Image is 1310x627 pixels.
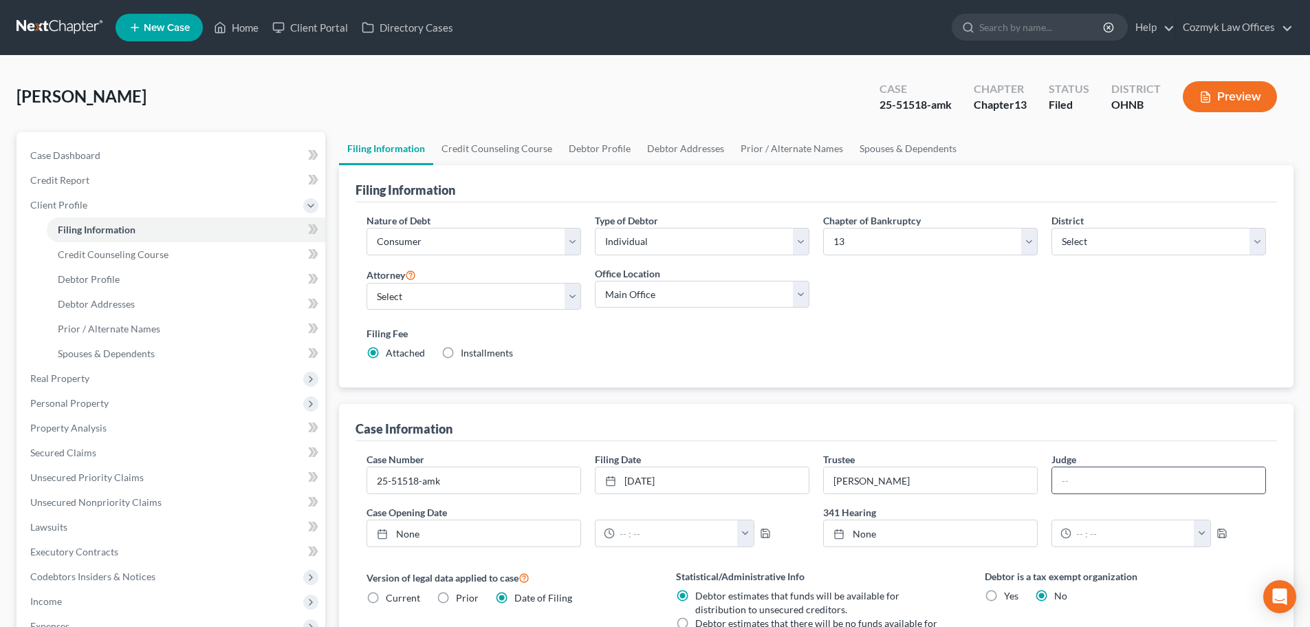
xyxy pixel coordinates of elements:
a: Help [1128,15,1175,40]
div: Chapter [974,81,1027,97]
label: Version of legal data applied to case [367,569,648,586]
a: Filing Information [47,217,325,242]
a: Credit Counseling Course [47,242,325,267]
a: Prior / Alternate Names [47,317,325,341]
input: -- : -- [1071,520,1194,546]
span: No [1054,590,1067,602]
span: Credit Counseling Course [58,248,168,260]
input: -- [1052,467,1265,493]
span: Date of Filing [514,592,572,604]
input: -- [824,467,1037,493]
span: Attached [386,347,425,359]
a: Directory Cases [355,15,460,40]
span: Case Dashboard [30,149,100,161]
span: Credit Report [30,174,89,186]
a: Credit Report [19,168,325,193]
span: Client Profile [30,199,87,211]
label: Office Location [595,266,660,281]
span: Property Analysis [30,422,107,434]
a: Spouses & Dependents [851,132,965,165]
div: District [1111,81,1161,97]
span: Filing Information [58,224,135,235]
span: Executory Contracts [30,546,118,557]
span: New Case [144,23,190,33]
span: [PERSON_NAME] [17,86,146,106]
input: Enter case number... [367,467,580,493]
a: Executory Contracts [19,540,325,564]
span: Prior / Alternate Names [58,323,160,334]
label: Attorney [367,266,416,283]
label: Debtor is a tax exempt organization [985,569,1266,584]
a: Lawsuits [19,515,325,540]
label: Case Number [367,452,424,467]
a: Debtor Addresses [639,132,732,165]
span: Unsecured Nonpriority Claims [30,496,162,508]
a: Unsecured Priority Claims [19,465,325,490]
label: Trustee [823,452,855,467]
span: Debtor estimates that funds will be available for distribution to unsecured creditors. [695,590,899,615]
div: Filed [1049,97,1089,113]
a: Home [207,15,265,40]
label: Case Opening Date [360,505,816,520]
label: Filing Date [595,452,641,467]
label: 341 Hearing [816,505,1273,520]
button: Preview [1183,81,1277,112]
a: Debtor Addresses [47,292,325,317]
a: Debtor Profile [560,132,639,165]
div: Case [880,81,952,97]
div: Status [1049,81,1089,97]
div: Open Intercom Messenger [1263,580,1296,613]
label: Filing Fee [367,326,1266,341]
label: Statistical/Administrative Info [676,569,957,584]
input: Search by name... [979,14,1105,40]
span: Current [386,592,420,604]
div: 25-51518-amk [880,97,952,113]
span: Installments [461,347,513,359]
a: None [367,520,580,546]
span: Lawsuits [30,521,67,533]
a: Unsecured Nonpriority Claims [19,490,325,515]
div: Case Information [356,421,452,437]
label: Nature of Debt [367,213,430,228]
input: -- : -- [615,520,738,546]
a: Filing Information [339,132,433,165]
span: Income [30,595,62,607]
span: Prior [456,592,479,604]
div: OHNB [1111,97,1161,113]
a: Cozmyk Law Offices [1176,15,1293,40]
span: Real Property [30,372,89,384]
div: Filing Information [356,182,455,198]
a: Prior / Alternate Names [732,132,851,165]
a: Spouses & Dependents [47,341,325,366]
span: Spouses & Dependents [58,348,155,359]
label: District [1051,213,1084,228]
a: [DATE] [596,467,809,493]
span: Unsecured Priority Claims [30,471,144,483]
a: Secured Claims [19,440,325,465]
span: Debtor Addresses [58,298,135,310]
div: Chapter [974,97,1027,113]
span: Personal Property [30,397,109,409]
a: Property Analysis [19,416,325,440]
span: Secured Claims [30,447,96,458]
a: Case Dashboard [19,143,325,168]
label: Type of Debtor [595,213,658,228]
span: Yes [1004,590,1018,602]
a: Debtor Profile [47,267,325,292]
span: Debtor Profile [58,273,120,285]
span: 13 [1014,98,1027,111]
label: Judge [1051,452,1076,467]
a: Credit Counseling Course [433,132,560,165]
span: Codebtors Insiders & Notices [30,571,155,582]
a: Client Portal [265,15,355,40]
a: None [824,520,1037,546]
label: Chapter of Bankruptcy [823,213,921,228]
